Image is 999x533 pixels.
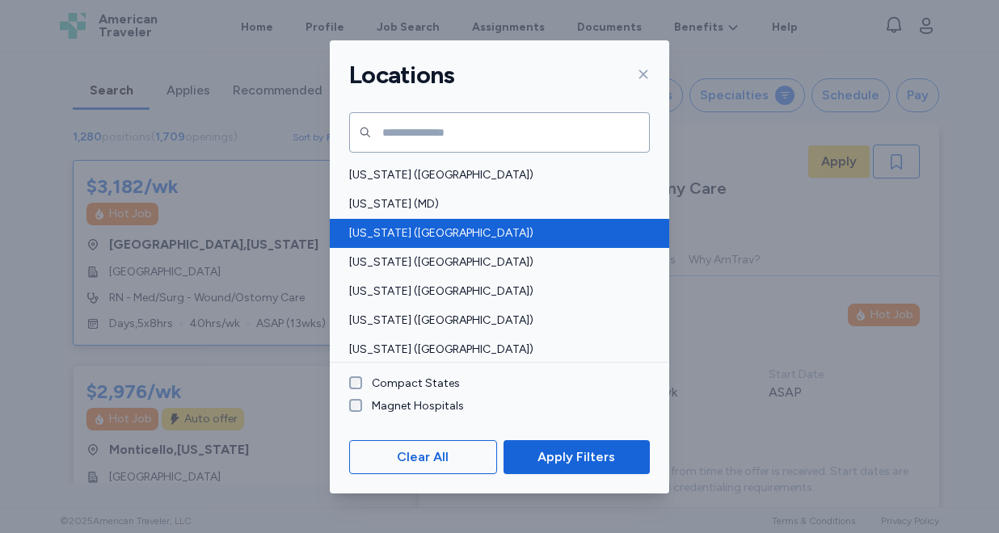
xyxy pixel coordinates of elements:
[349,440,497,474] button: Clear All
[349,167,640,183] span: [US_STATE] ([GEOGRAPHIC_DATA])
[349,225,640,241] span: [US_STATE] ([GEOGRAPHIC_DATA])
[349,313,640,329] span: [US_STATE] ([GEOGRAPHIC_DATA])
[349,60,454,90] h1: Locations
[349,254,640,271] span: [US_STATE] ([GEOGRAPHIC_DATA])
[349,196,640,212] span: [US_STATE] (MD)
[362,376,460,392] label: Compact States
[349,342,640,358] span: [US_STATE] ([GEOGRAPHIC_DATA])
[397,447,449,467] span: Clear All
[504,440,650,474] button: Apply Filters
[362,398,464,414] label: Magnet Hospitals
[537,447,615,467] span: Apply Filters
[349,283,640,300] span: [US_STATE] ([GEOGRAPHIC_DATA])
